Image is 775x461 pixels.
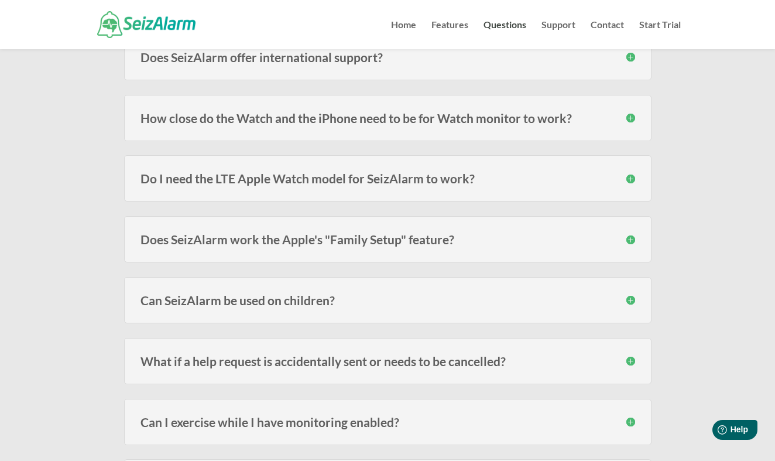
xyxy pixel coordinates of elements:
[97,11,196,37] img: SeizAlarm
[140,294,635,306] h3: Can SeizAlarm be used on children?
[431,21,468,49] a: Features
[391,21,416,49] a: Home
[639,21,681,49] a: Start Trial
[140,172,635,185] h3: Do I need the LTE Apple Watch model for SeizAlarm to work?
[140,51,635,63] h3: Does SeizAlarm offer international support?
[671,415,762,448] iframe: Help widget launcher
[140,112,635,124] h3: How close do the Watch and the iPhone need to be for Watch monitor to work?
[140,416,635,428] h3: Can I exercise while I have monitoring enabled?
[483,21,526,49] a: Questions
[140,355,635,367] h3: What if a help request is accidentally sent or needs to be cancelled?
[591,21,624,49] a: Contact
[541,21,575,49] a: Support
[140,233,635,245] h3: Does SeizAlarm work the Apple's "Family Setup" feature?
